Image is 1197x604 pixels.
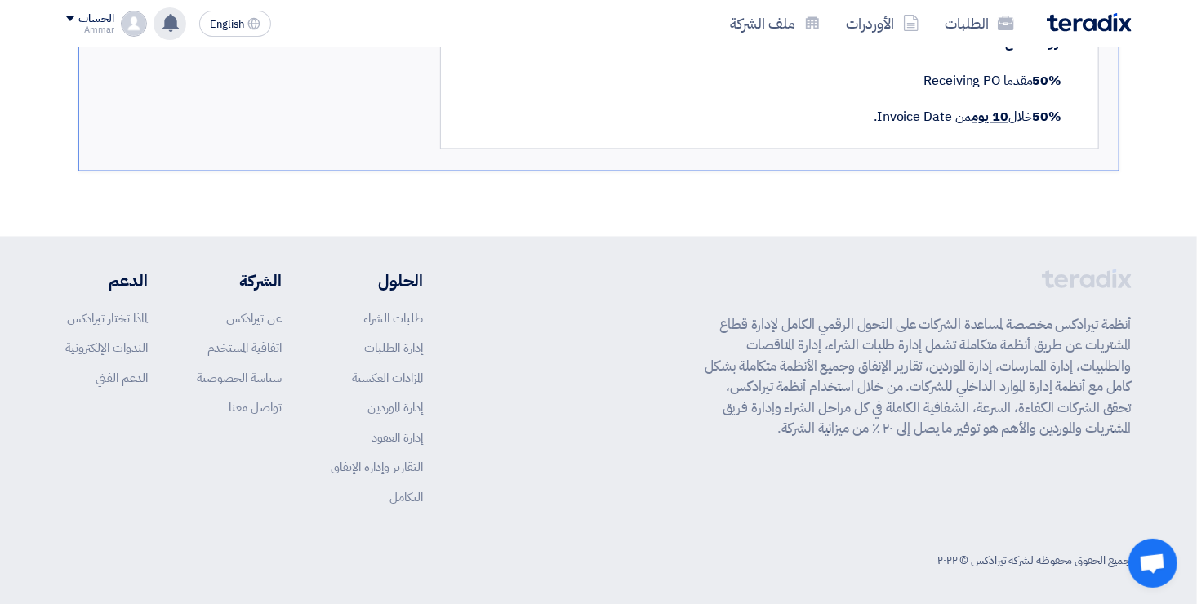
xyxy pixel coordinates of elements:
div: الحساب [79,12,114,26]
a: إدارة الطلبات [364,340,423,358]
a: الدعم الفني [96,370,149,388]
li: الشركة [197,269,282,294]
a: دردشة مفتوحة [1128,539,1177,588]
span: خلال من Invoice Date. [874,108,1061,127]
li: الدعم [66,269,149,294]
a: التكامل [389,489,423,507]
p: أنظمة تيرادكس مخصصة لمساعدة الشركات على التحول الرقمي الكامل لإدارة قطاع المشتريات عن طريق أنظمة ... [705,315,1132,440]
a: اتفاقية المستخدم [207,340,282,358]
a: عن تيرادكس [226,310,282,328]
a: الطلبات [932,4,1027,42]
a: التقارير وإدارة الإنفاق [331,459,423,477]
a: تواصل معنا [229,399,282,417]
a: الندوات الإلكترونية [66,340,149,358]
strong: 50% [1033,72,1062,91]
img: Teradix logo [1047,13,1132,32]
strong: 50% [1033,108,1062,127]
span: English [210,19,244,30]
a: طلبات الشراء [363,310,423,328]
div: جميع الحقوق محفوظة لشركة تيرادكس © ٢٠٢٢ [937,553,1131,570]
button: English [199,11,271,37]
a: لماذا تختار تيرادكس [68,310,149,328]
div: Ammar [66,25,114,34]
span: مقدما Receiving PO [924,72,1062,91]
li: الحلول [331,269,423,294]
a: إدارة العقود [372,429,423,447]
u: 10 يوم [972,108,1008,127]
a: المزادات العكسية [352,370,423,388]
img: profile_test.png [121,11,147,37]
a: ملف الشركة [718,4,834,42]
a: سياسة الخصوصية [197,370,282,388]
a: الأوردرات [834,4,932,42]
a: إدارة الموردين [367,399,423,417]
